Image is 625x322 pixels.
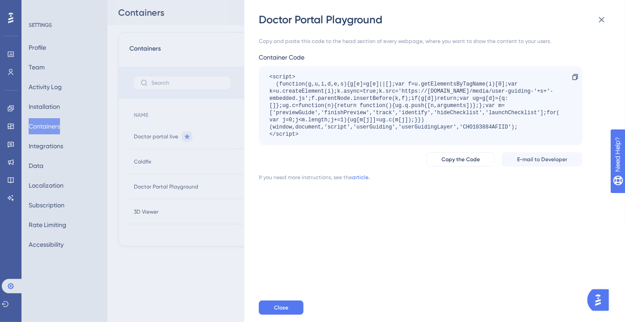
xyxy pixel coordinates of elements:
[587,287,614,313] iframe: UserGuiding AI Assistant Launcher
[259,174,352,181] div: If you need more instructions, see the
[352,174,370,181] a: article.
[259,52,582,63] div: Container Code
[21,2,56,13] span: Need Help?
[502,152,582,167] button: E-mail to Developer
[259,301,304,315] button: Close
[517,156,567,163] span: E-mail to Developer
[274,304,288,311] span: Close
[427,152,495,167] button: Copy the Code
[441,156,480,163] span: Copy the Code
[259,13,612,27] div: Doctor Portal Playground
[259,38,582,45] div: Copy and paste this code to the head section of every webpage, where you want to show the content...
[270,73,563,138] div: <script> (function(g,u,i,d,e,s){g[e]=g[e]||[];var f=u.getElementsByTagName(i)[0];var k=u.createEl...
